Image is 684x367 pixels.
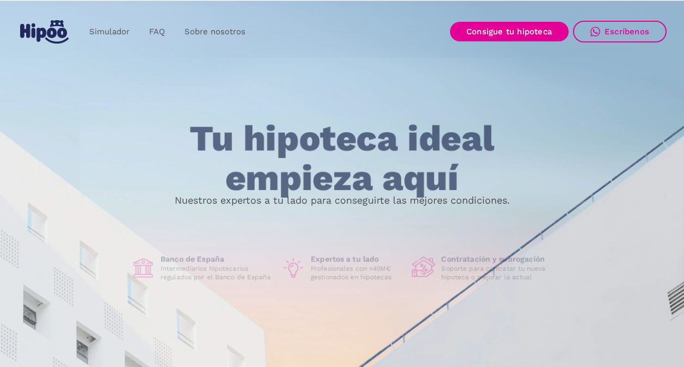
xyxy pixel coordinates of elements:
h1: Banco de España [161,254,273,264]
a: Consigue tu hipoteca [450,22,569,41]
a: Sobre nosotros [175,21,255,42]
a: Escríbenos [573,21,667,42]
h1: Tu hipoteca ideal empieza aquí [135,119,548,198]
h1: Contratación y subrogación [441,254,553,264]
a: Simulador [79,21,139,42]
p: Soporte para contratar tu nueva hipoteca o mejorar la actual [441,264,553,282]
p: Profesionales con +40M€ gestionados en hipotecas [311,264,403,282]
a: home [17,16,71,48]
p: Intermediarios hipotecarios regulados por el Banco de España [161,264,273,282]
a: FAQ [139,21,175,42]
h1: Expertos a tu lado [311,254,403,264]
div: Escríbenos [605,27,649,36]
p: Nuestros expertos a tu lado para conseguirte las mejores condiciones. [175,196,510,205]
